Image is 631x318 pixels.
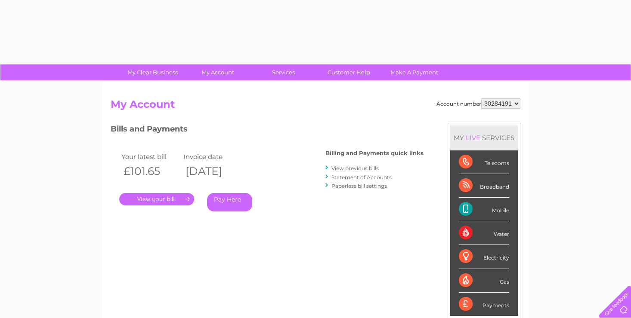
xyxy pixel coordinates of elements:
[111,123,424,138] h3: Bills and Payments
[331,174,392,180] a: Statement of Accounts
[459,150,509,174] div: Telecoms
[459,269,509,293] div: Gas
[119,193,194,205] a: .
[325,150,424,156] h4: Billing and Payments quick links
[450,125,518,150] div: MY SERVICES
[379,64,450,80] a: Make A Payment
[459,174,509,198] div: Broadband
[436,98,520,109] div: Account number
[248,64,319,80] a: Services
[119,151,181,162] td: Your latest bill
[181,151,243,162] td: Invoice date
[331,165,379,171] a: View previous bills
[111,98,520,115] h2: My Account
[459,293,509,316] div: Payments
[459,245,509,269] div: Electricity
[331,183,387,189] a: Paperless bill settings
[464,134,482,142] div: LIVE
[207,193,252,211] a: Pay Here
[182,64,254,80] a: My Account
[119,162,181,180] th: £101.65
[181,162,243,180] th: [DATE]
[313,64,384,80] a: Customer Help
[117,64,188,80] a: My Clear Business
[459,221,509,245] div: Water
[459,198,509,221] div: Mobile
